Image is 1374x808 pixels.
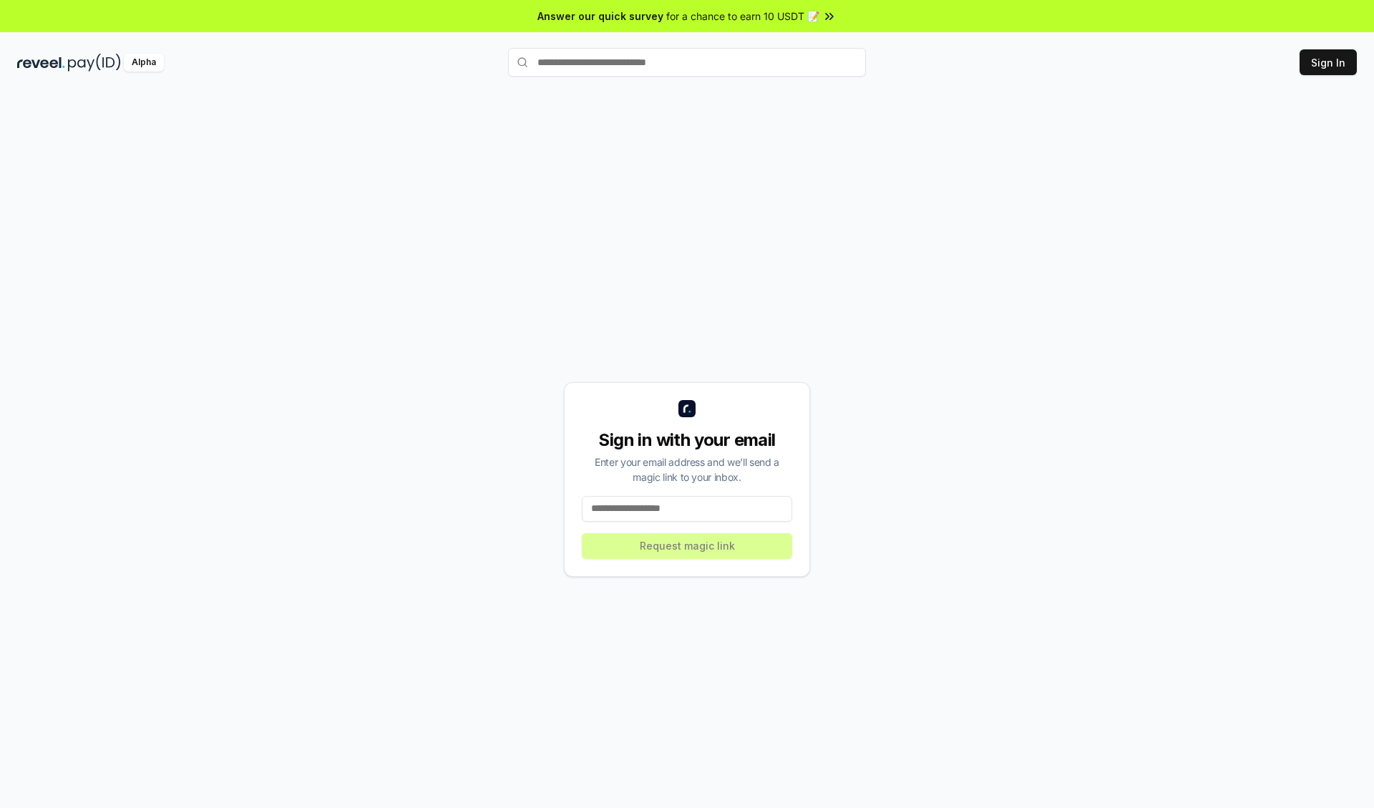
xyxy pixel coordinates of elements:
img: reveel_dark [17,54,65,72]
div: Enter your email address and we’ll send a magic link to your inbox. [582,454,792,485]
div: Sign in with your email [582,429,792,452]
div: Alpha [124,54,164,72]
img: pay_id [68,54,121,72]
img: logo_small [678,400,696,417]
span: for a chance to earn 10 USDT 📝 [666,9,819,24]
button: Sign In [1300,49,1357,75]
span: Answer our quick survey [537,9,663,24]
